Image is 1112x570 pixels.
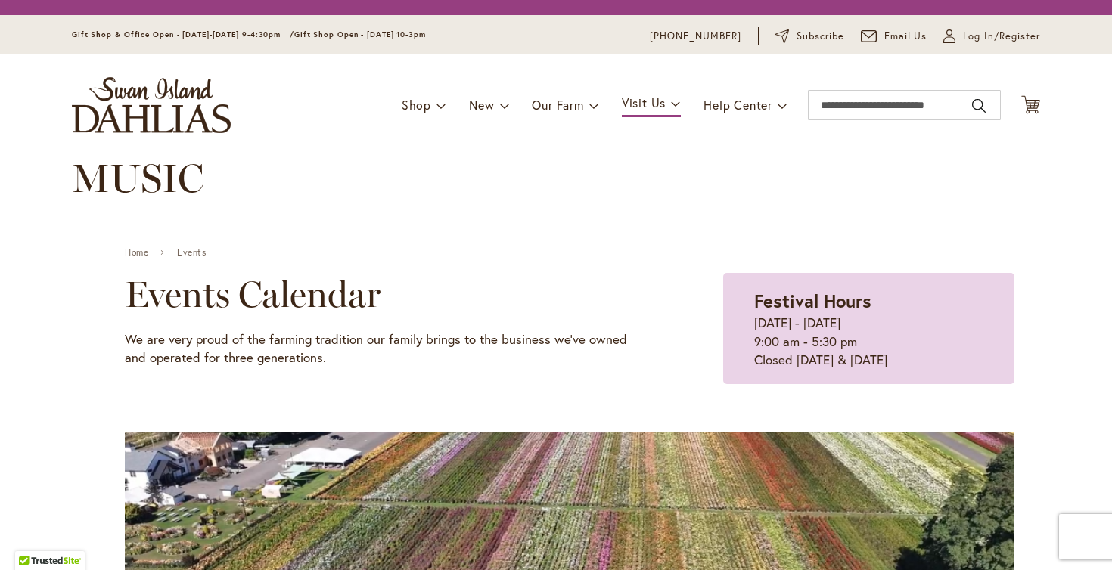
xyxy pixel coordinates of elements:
[72,29,294,39] span: Gift Shop & Office Open - [DATE]-[DATE] 9-4:30pm /
[294,29,426,39] span: Gift Shop Open - [DATE] 10-3pm
[797,29,844,44] span: Subscribe
[532,97,583,113] span: Our Farm
[972,94,986,118] button: Search
[775,29,844,44] a: Subscribe
[884,29,927,44] span: Email Us
[469,97,494,113] span: New
[754,314,983,369] p: [DATE] - [DATE] 9:00 am - 5:30 pm Closed [DATE] & [DATE]
[861,29,927,44] a: Email Us
[622,94,666,110] span: Visit Us
[754,289,871,313] strong: Festival Hours
[125,247,148,258] a: Home
[125,273,648,315] h2: Events Calendar
[72,77,231,133] a: store logo
[72,154,203,202] span: MUSIC
[177,247,207,258] a: Events
[650,29,741,44] a: [PHONE_NUMBER]
[402,97,431,113] span: Shop
[704,97,772,113] span: Help Center
[943,29,1040,44] a: Log In/Register
[963,29,1040,44] span: Log In/Register
[125,330,648,367] p: We are very proud of the farming tradition our family brings to the business we've owned and oper...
